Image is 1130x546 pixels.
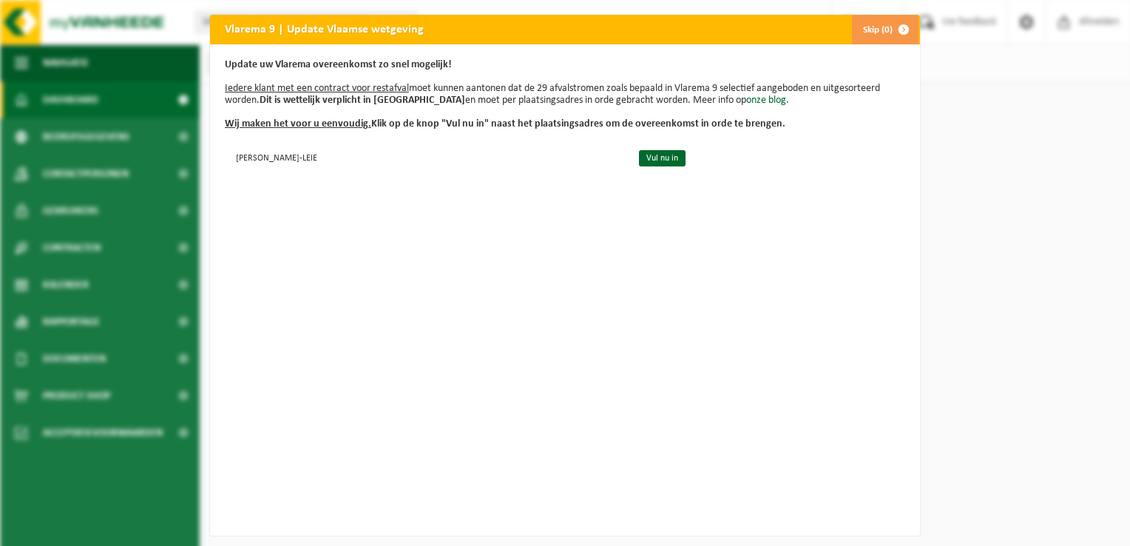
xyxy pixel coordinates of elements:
u: Iedere klant met een contract voor restafval [225,83,409,94]
button: Skip (0) [851,15,918,44]
a: Vul nu in [639,150,686,166]
h2: Vlarema 9 | Update Vlaamse wetgeving [210,15,439,43]
b: Update uw Vlarema overeenkomst zo snel mogelijk! [225,59,452,70]
b: Klik op de knop "Vul nu in" naast het plaatsingsadres om de overeenkomst in orde te brengen. [225,118,785,129]
b: Dit is wettelijk verplicht in [GEOGRAPHIC_DATA] [260,95,465,106]
td: [PERSON_NAME]-LEIE [225,145,626,169]
a: onze blog. [746,95,789,106]
u: Wij maken het voor u eenvoudig. [225,118,371,129]
p: moet kunnen aantonen dat de 29 afvalstromen zoals bepaald in Vlarema 9 selectief aangeboden en ui... [225,59,905,130]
